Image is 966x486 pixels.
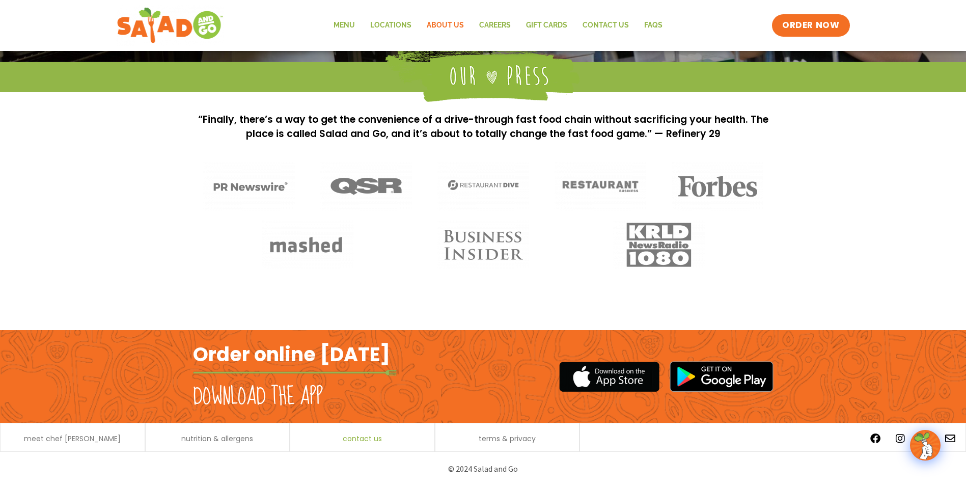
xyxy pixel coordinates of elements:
a: contact us [343,435,382,442]
a: GIFT CARDS [518,14,575,37]
img: Media_Restaurant Dive [437,162,529,210]
a: Locations [363,14,419,37]
a: Contact Us [575,14,637,37]
img: new-SAG-logo-768×292 [117,5,224,46]
h2: Download the app [193,383,323,411]
img: Media_QSR logo [320,162,412,210]
a: meet chef [PERSON_NAME] [24,435,121,442]
img: google_play [670,361,774,392]
a: About Us [419,14,472,37]
img: appstore [559,360,659,393]
span: ORDER NOW [782,19,839,32]
img: Media_KRLD [613,221,705,269]
img: Media_Business Insider [437,221,529,269]
a: FAQs [637,14,670,37]
p: © 2024 Salad and Go [198,462,768,476]
img: wpChatIcon [911,431,940,460]
a: ORDER NOW [772,14,849,37]
img: Media_Mashed [262,221,353,269]
p: “Finally, there’s a way to get the convenience of a drive-through fast food chain without sacrifi... [198,113,768,142]
a: nutrition & allergens [181,435,253,442]
img: Media_Forbes logo [672,162,763,210]
img: Media_PR Newwire [203,162,295,210]
nav: Menu [326,14,670,37]
a: Menu [326,14,363,37]
img: fork [193,370,397,375]
a: Careers [472,14,518,37]
img: Media_Restaurant Business [555,162,646,210]
h2: Order online [DATE] [193,342,390,367]
a: terms & privacy [479,435,536,442]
